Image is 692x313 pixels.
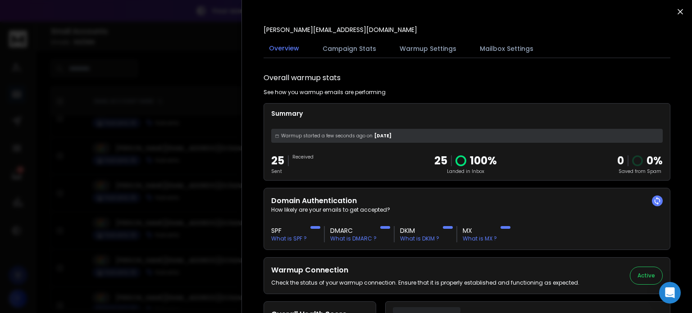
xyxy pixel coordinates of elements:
button: Overview [264,38,305,59]
h3: DMARC [330,226,377,235]
button: Warmup Settings [394,39,462,59]
h2: Warmup Connection [271,265,579,276]
p: See how you warmup emails are performing [264,89,386,96]
h3: MX [463,226,497,235]
p: Landed in Inbox [434,168,497,175]
p: 0 % [646,154,663,168]
h3: DKIM [400,226,439,235]
div: [DATE] [271,129,663,143]
p: Sent [271,168,284,175]
p: Received [292,154,314,160]
p: What is DKIM ? [400,235,439,242]
h2: Domain Authentication [271,195,663,206]
p: [PERSON_NAME][EMAIL_ADDRESS][DOMAIN_NAME] [264,25,417,34]
button: Active [630,267,663,285]
p: 25 [434,154,447,168]
p: What is DMARC ? [330,235,377,242]
p: 25 [271,154,284,168]
h3: SPF [271,226,307,235]
div: Open Intercom Messenger [659,282,681,304]
span: Warmup started a few seconds ago on [281,132,373,139]
p: Saved from Spam [617,168,663,175]
p: How likely are your emails to get accepted? [271,206,663,213]
button: Mailbox Settings [474,39,539,59]
p: Summary [271,109,663,118]
h1: Overall warmup stats [264,73,341,83]
p: Check the status of your warmup connection. Ensure that it is properly established and functionin... [271,279,579,286]
strong: 0 [617,153,624,168]
p: What is MX ? [463,235,497,242]
button: Campaign Stats [317,39,382,59]
p: What is SPF ? [271,235,307,242]
p: 100 % [470,154,497,168]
